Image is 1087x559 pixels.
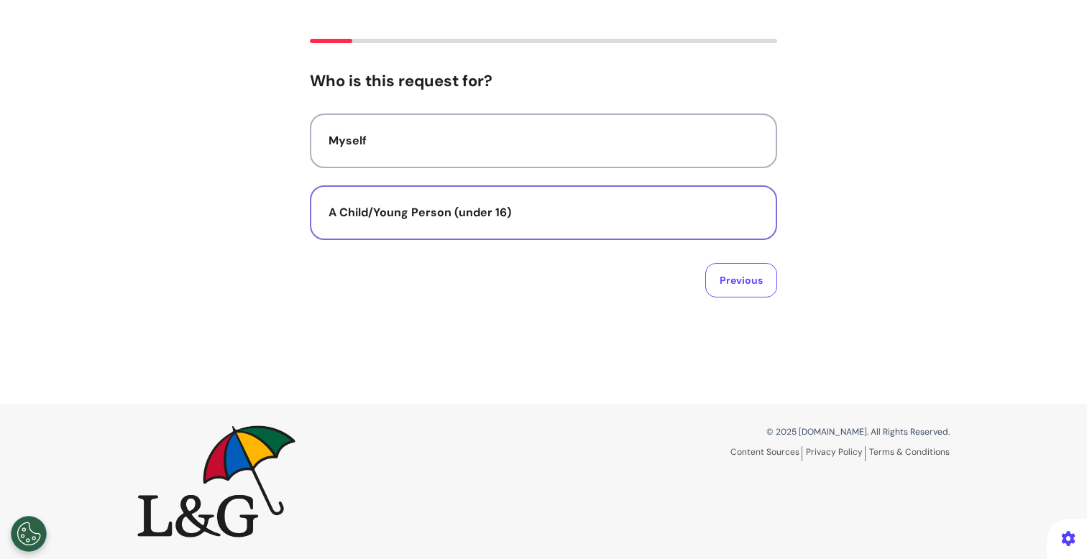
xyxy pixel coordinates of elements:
div: Myself [329,132,758,149]
button: Previous [705,263,777,297]
div: A Child/Young Person (under 16) [329,204,758,221]
button: Open Preferences [11,516,47,552]
a: Content Sources [730,446,802,461]
p: © 2025 [DOMAIN_NAME]. All Rights Reserved. [554,425,950,438]
button: A Child/Young Person (under 16) [310,185,777,240]
h2: Who is this request for? [310,72,777,91]
button: Myself [310,114,777,168]
a: Privacy Policy [806,446,866,461]
img: Spectrum.Life logo [137,425,295,537]
a: Terms & Conditions [869,446,950,458]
